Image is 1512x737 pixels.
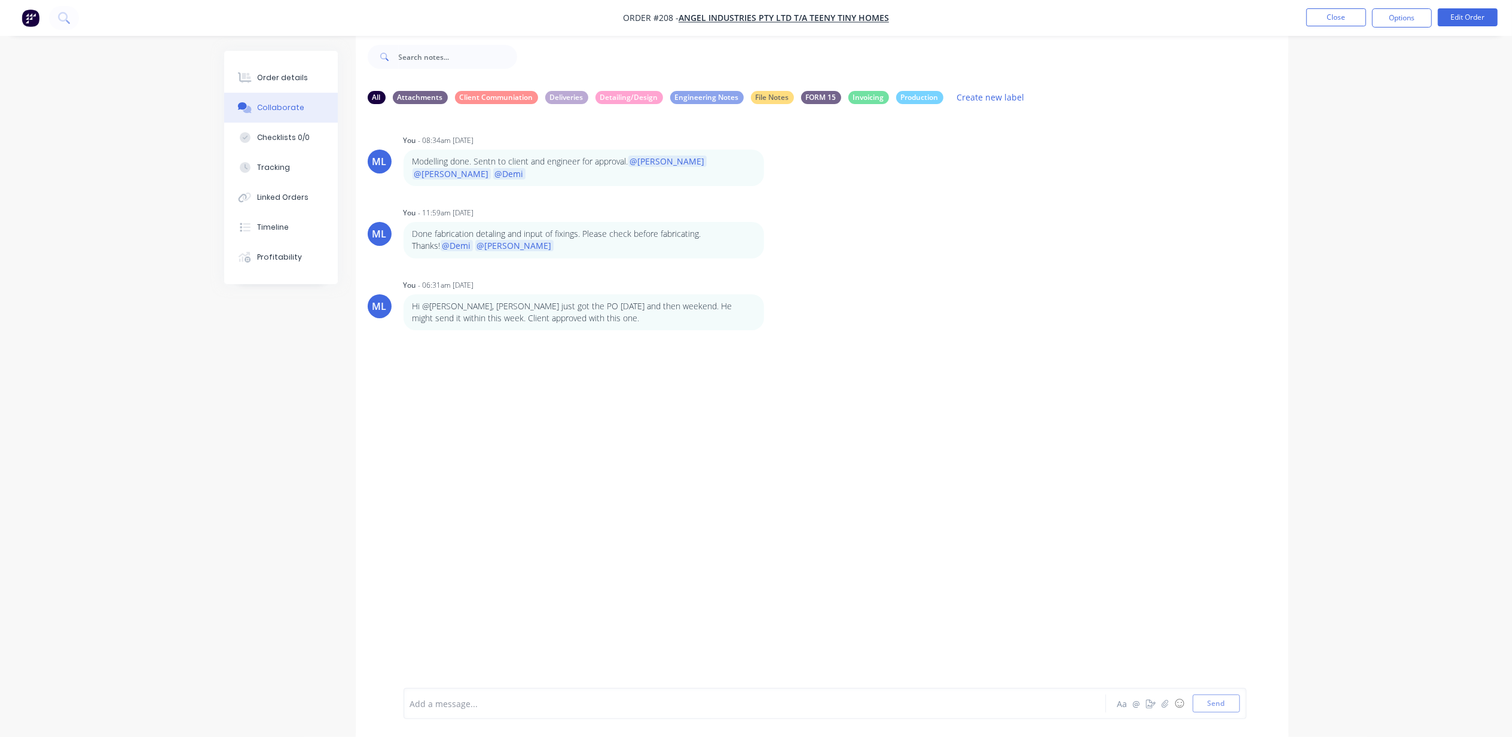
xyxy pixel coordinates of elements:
div: - 11:59am [DATE] [419,208,474,218]
div: Profitability [257,252,302,263]
button: Edit Order [1438,8,1498,26]
div: Client Communiation [455,91,538,104]
div: ML [372,299,387,313]
button: Linked Orders [224,182,338,212]
span: @Demi [493,168,526,179]
button: Collaborate [224,93,338,123]
button: Close [1306,8,1366,26]
div: You [404,208,416,218]
span: @[PERSON_NAME] [413,168,491,179]
div: Detailing/Design [595,91,663,104]
p: Hi @[PERSON_NAME], [PERSON_NAME] just got the PO [DATE] and then weekend. He might send it within... [413,300,755,325]
button: Options [1372,8,1432,28]
div: - 08:34am [DATE] [419,135,474,146]
div: Deliveries [545,91,588,104]
div: All [368,91,386,104]
div: FORM 15 [801,91,841,104]
span: @Demi [441,240,473,251]
span: @[PERSON_NAME] [475,240,554,251]
div: ML [372,154,387,169]
div: Invoicing [848,91,889,104]
div: Engineering Notes [670,91,744,104]
button: Checklists 0/0 [224,123,338,153]
button: Tracking [224,153,338,182]
button: Profitability [224,242,338,272]
span: Order #208 - [623,13,679,24]
div: - 06:31am [DATE] [419,280,474,291]
p: Modelling done. Sentn to client and engineer for approval. [413,156,755,180]
button: Aa [1115,696,1129,711]
div: Attachments [393,91,448,104]
button: ☺ [1172,696,1187,711]
button: @ [1129,696,1144,711]
button: Create new label [951,89,1031,105]
div: Tracking [257,162,290,173]
input: Search notes... [399,45,517,69]
div: File Notes [751,91,794,104]
img: Factory [22,9,39,27]
div: You [404,280,416,291]
a: Angel Industries Pty Ltd t/a Teeny Tiny Homes [679,13,889,24]
div: Checklists 0/0 [257,132,310,143]
span: @[PERSON_NAME] [628,156,707,167]
div: Linked Orders [257,192,308,203]
button: Send [1193,695,1240,712]
div: Order details [257,72,308,83]
div: Timeline [257,222,289,233]
div: ML [372,227,387,241]
p: Done fabrication detaling and input of fixings. Please check before fabricating. Thanks! [413,228,755,252]
div: Production [896,91,943,104]
button: Order details [224,63,338,93]
button: Timeline [224,212,338,242]
div: You [404,135,416,146]
div: Collaborate [257,102,304,113]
